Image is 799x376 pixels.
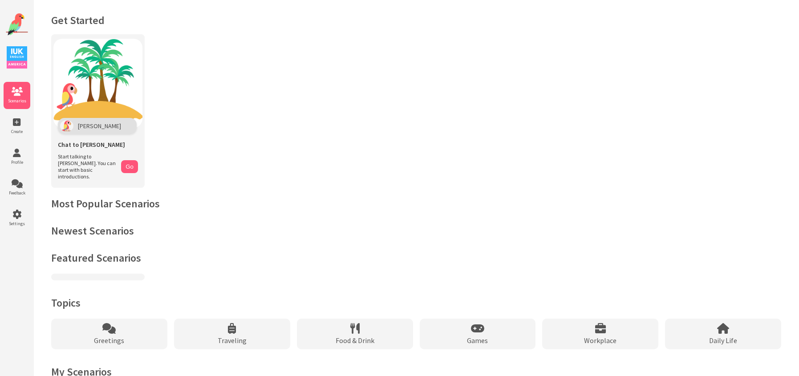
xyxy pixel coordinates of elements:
img: Website Logo [6,13,28,36]
span: Workplace [584,336,616,345]
span: Greetings [94,336,124,345]
span: [PERSON_NAME] [78,122,121,130]
span: Food & Drink [336,336,374,345]
span: Traveling [218,336,247,345]
h2: Most Popular Scenarios [51,197,781,210]
img: IUK Logo [7,46,27,69]
h2: Newest Scenarios [51,224,781,238]
span: Games [467,336,488,345]
span: Profile [4,159,30,165]
span: Start talking to [PERSON_NAME]. You can start with basic introductions. [58,153,117,180]
span: Chat to [PERSON_NAME] [58,141,125,149]
span: Scenarios [4,98,30,104]
img: Chat with Polly [53,39,142,128]
img: Polly [60,120,73,132]
span: Settings [4,221,30,226]
h2: Topics [51,296,781,310]
span: Create [4,129,30,134]
h2: Featured Scenarios [51,251,781,265]
span: Feedback [4,190,30,196]
button: Go [121,160,138,173]
h1: Get Started [51,13,781,27]
span: Daily Life [709,336,737,345]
